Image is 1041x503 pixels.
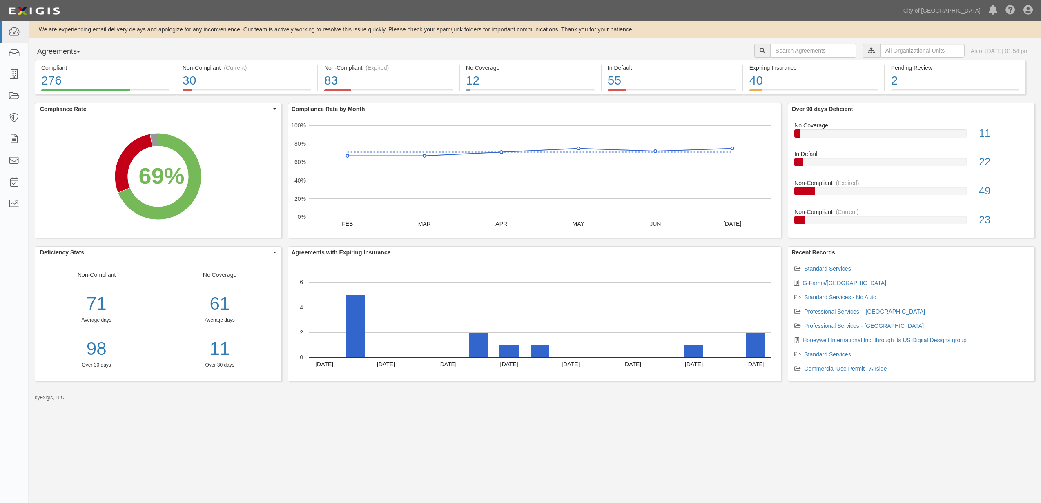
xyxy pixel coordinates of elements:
div: As of [DATE] 01:54 pm [971,47,1029,55]
span: Compliance Rate [40,105,271,113]
div: No Coverage [788,121,1034,129]
div: Average days [164,317,275,324]
div: Non-Compliant [788,208,1034,216]
text: 2 [300,329,303,336]
div: Non-Compliant (Expired) [324,64,453,72]
div: No Coverage [158,271,281,369]
div: (Current) [836,208,859,216]
text: APR [495,220,507,227]
a: Commercial Use Permit - Airside [804,365,887,372]
a: Expiring Insurance40 [743,89,884,96]
div: 276 [41,72,169,89]
a: No Coverage11 [794,121,1028,150]
div: Average days [35,317,158,324]
div: 2 [891,72,1019,89]
text: 80% [294,140,306,147]
svg: A chart. [288,115,781,238]
div: (Expired) [836,179,859,187]
text: 4 [300,304,303,310]
text: [DATE] [723,220,741,227]
text: MAR [418,220,430,227]
b: Recent Records [791,249,835,256]
div: 69% [138,160,184,192]
a: Honeywell International Inc. through its US Digital Designs group [802,337,967,343]
b: Agreements with Expiring Insurance [292,249,391,256]
text: 0% [298,214,306,220]
text: [DATE] [623,361,641,367]
input: All Organizational Units [880,44,965,58]
text: 20% [294,195,306,202]
text: 40% [294,177,306,184]
a: In Default55 [602,89,742,96]
div: In Default [788,150,1034,158]
a: In Default22 [794,150,1028,179]
svg: A chart. [288,258,781,381]
div: 55 [608,72,736,89]
div: Non-Compliant [35,271,158,369]
a: Exigis, LLC [40,395,65,401]
span: Deficiency Stats [40,248,271,256]
div: 30 [183,72,311,89]
div: Expiring Insurance [749,64,878,72]
a: Non-Compliant(Current)23 [794,208,1028,231]
div: 11 [973,126,1034,141]
text: 6 [300,279,303,285]
button: Deficiency Stats [35,247,281,258]
text: MAY [572,220,584,227]
svg: A chart. [35,115,281,238]
i: Help Center - Complianz [1005,6,1015,16]
text: [DATE] [439,361,457,367]
div: Over 30 days [35,362,158,369]
div: Compliant [41,64,169,72]
text: [DATE] [685,361,703,367]
text: [DATE] [562,361,580,367]
text: 0 [300,354,303,361]
div: 83 [324,72,453,89]
a: Non-Compliant(Expired)83 [318,89,459,96]
a: Compliant276 [35,89,176,96]
text: 60% [294,159,306,165]
a: Pending Review2 [885,89,1026,96]
div: (Current) [224,64,247,72]
div: 12 [466,72,595,89]
div: 23 [973,213,1034,227]
small: by [35,394,65,401]
a: 98 [35,336,158,362]
div: Over 30 days [164,362,275,369]
div: 40 [749,72,878,89]
text: JUN [650,220,661,227]
a: No Coverage12 [460,89,601,96]
a: Non-Compliant(Current)30 [176,89,317,96]
img: logo-5460c22ac91f19d4615b14bd174203de0afe785f0fc80cf4dbbc73dc1793850b.png [6,4,62,18]
div: In Default [608,64,736,72]
div: Non-Compliant [788,179,1034,187]
button: Agreements [35,44,96,60]
div: Pending Review [891,64,1019,72]
div: Non-Compliant (Current) [183,64,311,72]
div: 71 [35,291,158,317]
div: (Expired) [366,64,389,72]
a: Professional Services - [GEOGRAPHIC_DATA] [804,323,924,329]
div: We are experiencing email delivery delays and apologize for any inconvenience. Our team is active... [29,25,1041,33]
a: Standard Services [804,351,851,358]
text: [DATE] [377,361,395,367]
b: Over 90 days Deficient [791,106,853,112]
div: 49 [973,184,1034,198]
text: [DATE] [500,361,518,367]
button: Compliance Rate [35,103,281,115]
a: Non-Compliant(Expired)49 [794,179,1028,208]
a: Standard Services - No Auto [804,294,876,300]
text: [DATE] [315,361,333,367]
div: 61 [164,291,275,317]
div: 22 [973,155,1034,169]
a: G-Farms/[GEOGRAPHIC_DATA] [802,280,886,286]
a: 11 [164,336,275,362]
text: FEB [342,220,353,227]
text: 100% [291,122,306,129]
a: Professional Services – [GEOGRAPHIC_DATA] [804,308,925,315]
